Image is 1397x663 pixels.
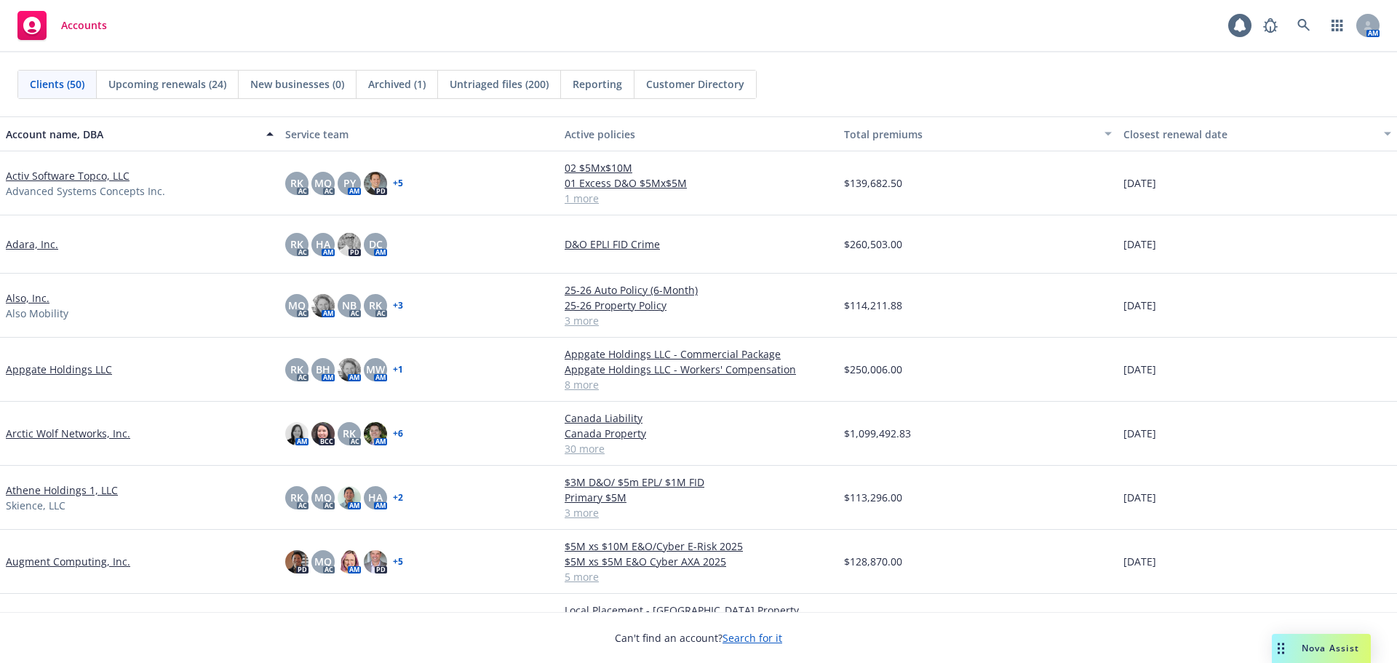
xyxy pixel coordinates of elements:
img: photo [338,233,361,256]
a: 3 more [565,505,832,520]
span: [DATE] [1123,175,1156,191]
div: Closest renewal date [1123,127,1375,142]
span: Accounts [61,20,107,31]
a: Activ Software Topco, LLC [6,168,130,183]
a: Appgate Holdings LLC [6,362,112,377]
span: Customer Directory [646,76,744,92]
div: Service team [285,127,553,142]
span: [DATE] [1123,426,1156,441]
a: Appgate Holdings LLC - Workers' Compensation [565,362,832,377]
span: Clients (50) [30,76,84,92]
a: 5 more [565,569,832,584]
a: + 6 [393,429,403,438]
a: + 1 [393,365,403,374]
span: RK [290,362,303,377]
button: Active policies [559,116,838,151]
img: photo [285,550,309,573]
a: Report a Bug [1256,11,1285,40]
span: [DATE] [1123,362,1156,377]
span: $1,099,492.83 [844,426,911,441]
a: + 3 [393,301,403,310]
a: Augment Computing, Inc. [6,554,130,569]
a: Adara, Inc. [6,237,58,252]
span: [DATE] [1123,237,1156,252]
img: photo [364,550,387,573]
span: $260,503.00 [844,237,902,252]
span: [DATE] [1123,554,1156,569]
div: Total premiums [844,127,1096,142]
span: $139,682.50 [844,175,902,191]
a: Switch app [1323,11,1352,40]
a: D&O EPLI FID Crime [565,237,832,252]
span: [DATE] [1123,298,1156,313]
span: Nova Assist [1302,642,1359,654]
span: MW [366,362,385,377]
a: 25-26 Property Policy [565,298,832,313]
a: Canada Property [565,426,832,441]
img: photo [311,294,335,317]
a: $5M xs $10M E&O/Cyber E-Risk 2025 [565,539,832,554]
span: RK [290,237,303,252]
a: + 5 [393,557,403,566]
img: photo [285,422,309,445]
span: RK [343,426,356,441]
button: Closest renewal date [1118,116,1397,151]
img: photo [338,358,361,381]
a: Search [1289,11,1318,40]
span: NB [342,298,357,313]
a: 30 more [565,441,832,456]
button: Service team [279,116,559,151]
span: MQ [314,490,332,505]
a: Arctic Wolf Networks, Inc. [6,426,130,441]
span: Archived (1) [368,76,426,92]
span: RK [290,175,303,191]
span: PY [343,175,356,191]
span: [DATE] [1123,490,1156,505]
div: Account name, DBA [6,127,258,142]
span: RK [290,490,303,505]
a: Canada Liability [565,410,832,426]
img: photo [338,550,361,573]
a: + 5 [393,179,403,188]
a: Athene Holdings 1, LLC [6,483,118,498]
span: Can't find an account? [615,630,782,646]
span: MQ [314,175,332,191]
span: $250,006.00 [844,362,902,377]
span: HA [368,490,383,505]
div: Drag to move [1272,634,1290,663]
span: $113,296.00 [844,490,902,505]
a: 25-26 Auto Policy (6-Month) [565,282,832,298]
a: 1 more [565,191,832,206]
span: Upcoming renewals (24) [108,76,226,92]
a: 8 more [565,377,832,392]
span: DC [369,237,383,252]
span: $114,211.88 [844,298,902,313]
a: 01 Excess D&O $5Mx$5M [565,175,832,191]
img: photo [364,172,387,195]
a: + 2 [393,493,403,502]
span: Advanced Systems Concepts Inc. [6,183,165,199]
span: Untriaged files (200) [450,76,549,92]
span: MQ [288,298,306,313]
span: BH [316,362,330,377]
span: MQ [314,554,332,569]
img: photo [338,486,361,509]
a: Appgate Holdings LLC - Commercial Package [565,346,832,362]
a: Local Placement - [GEOGRAPHIC_DATA] Property [565,603,832,618]
span: Reporting [573,76,622,92]
img: photo [364,422,387,445]
button: Nova Assist [1272,634,1371,663]
a: 02 $5Mx$10M [565,160,832,175]
img: photo [311,422,335,445]
a: 3 more [565,313,832,328]
span: HA [316,237,330,252]
span: New businesses (0) [250,76,344,92]
span: Skience, LLC [6,498,65,513]
a: $3M D&O/ $5m EPL/ $1M FID [565,475,832,490]
a: Also, Inc. [6,290,49,306]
